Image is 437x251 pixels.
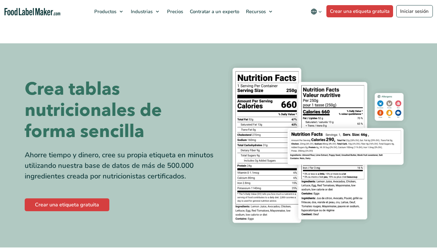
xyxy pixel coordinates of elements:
[25,150,214,182] div: Ahorre tiempo y dinero, cree su propia etiqueta en minutos utilizando nuestra base de datos de má...
[25,198,109,211] a: Crear una etiqueta gratuita
[396,5,433,17] a: Iniciar sesión
[188,8,240,15] span: Contratar a un experto
[306,5,326,18] button: Change language
[244,8,266,15] span: Recursos
[25,79,214,142] h1: Crea tablas nutricionales de forma sencilla
[326,5,393,17] a: Crear una etiqueta gratuita
[92,8,117,15] span: Productos
[129,8,153,15] span: Industrias
[165,8,184,15] span: Precios
[4,8,61,15] a: Food Label Maker homepage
